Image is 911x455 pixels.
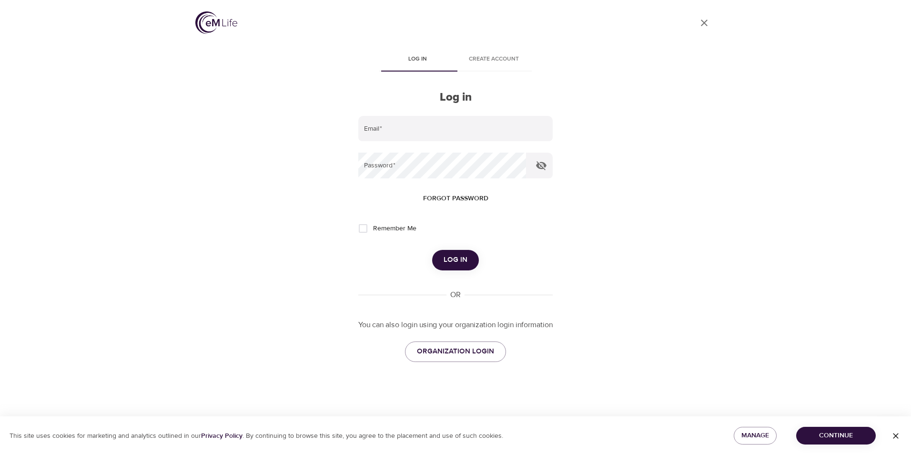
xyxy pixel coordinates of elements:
span: Log in [385,54,450,64]
a: close [693,11,716,34]
button: Log in [432,250,479,270]
span: Continue [804,430,868,442]
span: Manage [741,430,769,442]
button: Manage [734,427,777,445]
img: logo [195,11,237,34]
span: Forgot password [423,193,488,205]
a: ORGANIZATION LOGIN [405,341,506,362]
h2: Log in [358,91,553,104]
div: OR [446,290,465,300]
div: disabled tabs example [358,49,553,72]
button: Continue [796,427,876,445]
span: Create account [461,54,526,64]
button: Forgot password [419,190,492,207]
a: Privacy Policy [201,432,243,440]
span: ORGANIZATION LOGIN [417,345,494,358]
span: Remember Me [373,224,416,234]
span: Log in [444,254,467,266]
p: You can also login using your organization login information [358,320,553,331]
